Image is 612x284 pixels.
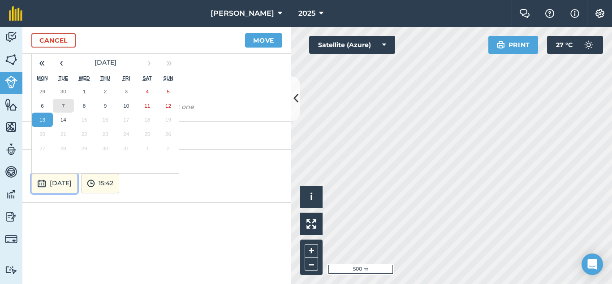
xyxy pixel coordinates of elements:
[116,127,137,141] button: October 24, 2025
[580,36,598,54] img: svg+xml;base64,PD94bWwgdmVyc2lvbj0iMS4wIiBlbmNvZGluZz0idXRmLTgiPz4KPCEtLSBHZW5lcmF0b3I6IEFkb2JlIE...
[53,127,74,141] button: October 21, 2025
[37,75,48,81] abbr: Monday
[74,84,95,99] button: October 1, 2025
[159,53,179,73] button: »
[570,8,579,19] img: svg+xml;base64,PHN2ZyB4bWxucz0iaHR0cDovL3d3dy53My5vcmcvMjAwMC9zdmciIHdpZHRoPSIxNyIgaGVpZ2h0PSIxNy...
[165,131,171,137] abbr: October 26, 2025
[305,244,318,258] button: +
[22,122,291,150] div: 46
[74,99,95,113] button: October 8, 2025
[5,188,17,201] img: svg+xml;base64,PD94bWwgdmVyc2lvbj0iMS4wIiBlbmNvZGluZz0idXRmLTgiPz4KPCEtLSBHZW5lcmF0b3I6IEFkb2JlIE...
[144,103,150,109] abbr: October 11, 2025
[41,103,43,109] abbr: October 6, 2025
[32,113,53,127] button: October 13, 2025
[144,131,150,137] abbr: October 25, 2025
[211,8,274,19] span: [PERSON_NAME]
[5,143,17,156] img: svg+xml;base64,PD94bWwgdmVyc2lvbj0iMS4wIiBlbmNvZGluZz0idXRmLTgiPz4KPCEtLSBHZW5lcmF0b3I6IEFkb2JlIE...
[158,141,179,156] button: November 2, 2025
[309,36,395,54] button: Satellite (Azure)
[167,88,169,94] abbr: October 5, 2025
[146,145,148,151] abbr: November 1, 2025
[158,127,179,141] button: October 26, 2025
[143,75,152,81] abbr: Saturday
[9,6,22,21] img: fieldmargin Logo
[53,113,74,127] button: October 14, 2025
[32,141,53,156] button: October 27, 2025
[488,36,539,54] button: Print
[158,99,179,113] button: October 12, 2025
[95,113,116,127] button: October 16, 2025
[74,113,95,127] button: October 15, 2025
[5,53,17,66] img: svg+xml;base64,PHN2ZyB4bWxucz0iaHR0cDovL3d3dy53My5vcmcvMjAwMC9zdmciIHdpZHRoPSI1NiIgaGVpZ2h0PSI2MC...
[245,33,282,48] button: Move
[32,99,53,113] button: October 6, 2025
[62,103,65,109] abbr: October 7, 2025
[5,210,17,223] img: svg+xml;base64,PD94bWwgdmVyc2lvbj0iMS4wIiBlbmNvZGluZz0idXRmLTgiPz4KPCEtLSBHZW5lcmF0b3I6IEFkb2JlIE...
[100,75,110,81] abbr: Thursday
[123,131,129,137] abbr: October 24, 2025
[137,127,158,141] button: October 25, 2025
[60,117,66,122] abbr: October 14, 2025
[37,178,46,189] img: svg+xml;base64,PD94bWwgdmVyc2lvbj0iMS4wIiBlbmNvZGluZz0idXRmLTgiPz4KPCEtLSBHZW5lcmF0b3I6IEFkb2JlIE...
[137,99,158,113] button: October 11, 2025
[31,33,76,48] a: Cancel
[79,75,90,81] abbr: Wednesday
[556,36,573,54] span: 27 ° C
[104,103,107,109] abbr: October 9, 2025
[60,88,66,94] abbr: September 30, 2025
[32,84,53,99] button: September 29, 2025
[83,88,86,94] abbr: October 1, 2025
[137,84,158,99] button: October 4, 2025
[81,174,119,193] button: 15:42
[53,99,74,113] button: October 7, 2025
[547,36,603,54] button: 27 °C
[146,88,148,94] abbr: October 4, 2025
[95,141,116,156] button: October 30, 2025
[123,145,129,151] abbr: October 31, 2025
[59,75,68,81] abbr: Tuesday
[95,99,116,113] button: October 9, 2025
[595,9,605,18] img: A cog icon
[5,76,17,88] img: svg+xml;base64,PD94bWwgdmVyc2lvbj0iMS4wIiBlbmNvZGluZz0idXRmLTgiPz4KPCEtLSBHZW5lcmF0b3I6IEFkb2JlIE...
[5,120,17,134] img: svg+xml;base64,PHN2ZyB4bWxucz0iaHR0cDovL3d3dy53My5vcmcvMjAwMC9zdmciIHdpZHRoPSI1NiIgaGVpZ2h0PSI2MC...
[137,113,158,127] button: October 18, 2025
[74,127,95,141] button: October 22, 2025
[144,117,150,122] abbr: October 18, 2025
[60,131,66,137] abbr: October 21, 2025
[158,113,179,127] button: October 19, 2025
[125,88,128,94] abbr: October 3, 2025
[74,141,95,156] button: October 29, 2025
[519,9,530,18] img: Two speech bubbles overlapping with the left bubble in the forefront
[39,117,45,122] abbr: October 13, 2025
[82,131,87,137] abbr: October 22, 2025
[32,127,53,141] button: October 20, 2025
[102,131,108,137] abbr: October 23, 2025
[496,39,505,50] img: svg+xml;base64,PHN2ZyB4bWxucz0iaHR0cDovL3d3dy53My5vcmcvMjAwMC9zdmciIHdpZHRoPSIxOSIgaGVpZ2h0PSIyNC...
[123,103,129,109] abbr: October 10, 2025
[53,84,74,99] button: September 30, 2025
[39,88,45,94] abbr: September 29, 2025
[52,53,71,73] button: ‹
[5,31,17,44] img: svg+xml;base64,PD94bWwgdmVyc2lvbj0iMS4wIiBlbmNvZGluZz0idXRmLTgiPz4KPCEtLSBHZW5lcmF0b3I6IEFkb2JlIE...
[123,117,129,122] abbr: October 17, 2025
[163,75,173,81] abbr: Sunday
[116,113,137,127] button: October 17, 2025
[310,191,313,202] span: i
[298,8,315,19] span: 2025
[544,9,555,18] img: A question mark icon
[32,53,52,73] button: «
[167,145,169,151] abbr: November 2, 2025
[158,84,179,99] button: October 5, 2025
[104,88,107,94] abbr: October 2, 2025
[102,145,108,151] abbr: October 30, 2025
[83,103,86,109] abbr: October 8, 2025
[582,253,603,275] div: Open Intercom Messenger
[60,145,66,151] abbr: October 28, 2025
[102,117,108,122] abbr: October 16, 2025
[5,98,17,111] img: svg+xml;base64,PHN2ZyB4bWxucz0iaHR0cDovL3d3dy53My5vcmcvMjAwMC9zdmciIHdpZHRoPSI1NiIgaGVpZ2h0PSI2MC...
[165,117,171,122] abbr: October 19, 2025
[305,258,318,271] button: –
[5,233,17,245] img: svg+xml;base64,PD94bWwgdmVyc2lvbj0iMS4wIiBlbmNvZGluZz0idXRmLTgiPz4KPCEtLSBHZW5lcmF0b3I6IEFkb2JlIE...
[82,145,87,151] abbr: October 29, 2025
[31,174,78,193] button: [DATE]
